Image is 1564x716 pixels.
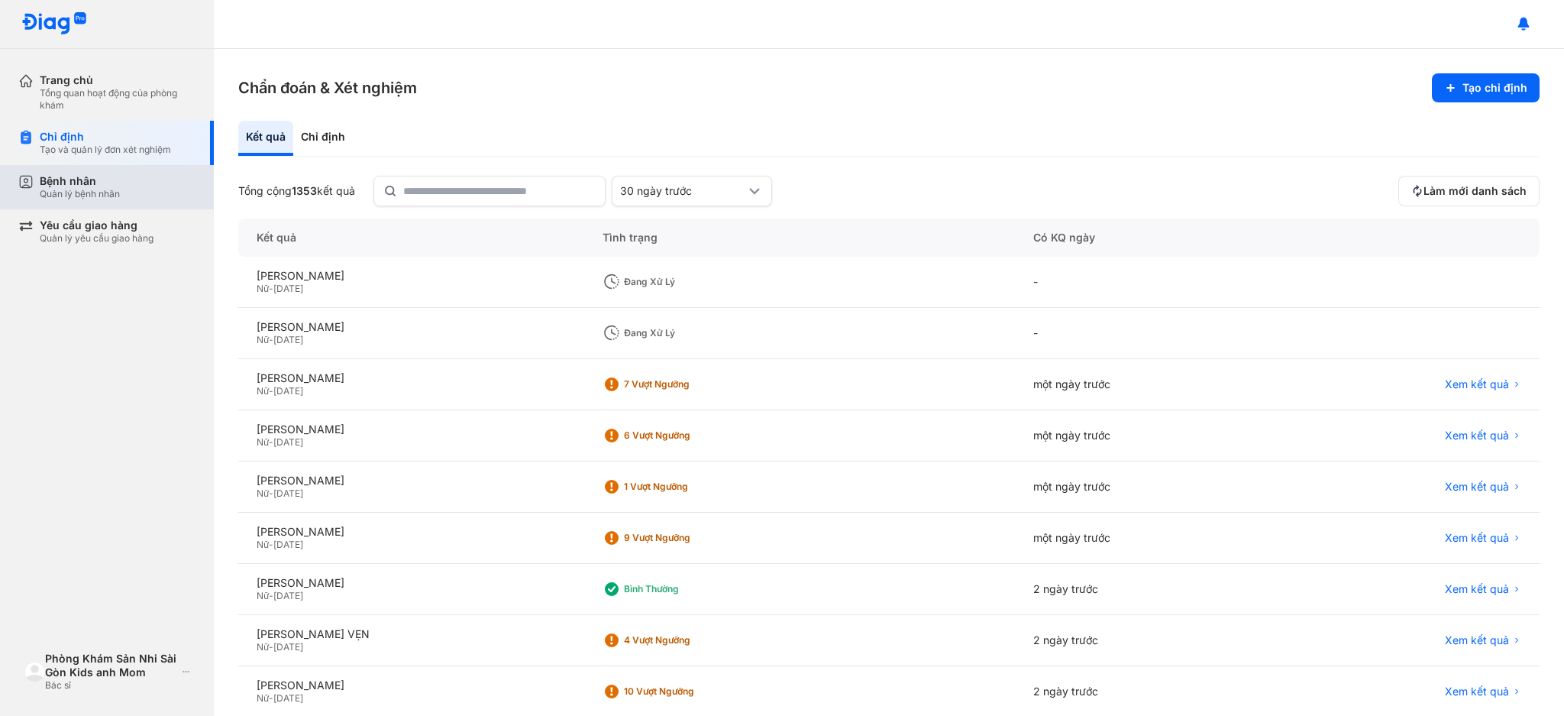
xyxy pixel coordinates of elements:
div: Yêu cầu giao hàng [40,219,153,232]
div: Tổng quan hoạt động của phòng khám [40,87,195,112]
div: [PERSON_NAME] [257,423,566,436]
span: Xem kết quả [1445,685,1509,698]
span: [DATE] [273,641,303,653]
span: - [269,590,273,601]
span: [DATE] [273,436,303,448]
button: Tạo chỉ định [1432,73,1540,102]
span: Xem kết quả [1445,377,1509,391]
div: Kết quả [238,121,293,156]
div: 30 ngày trước [620,184,745,198]
div: 2 ngày trước [1015,564,1278,615]
span: Nữ [257,692,269,704]
div: - [1015,308,1278,359]
div: [PERSON_NAME] [257,679,566,692]
div: Quản lý bệnh nhân [40,188,120,200]
div: Phòng Khám Sản Nhi Sài Gòn Kids anh Mom [45,652,176,679]
span: 1353 [292,184,317,197]
div: Đang xử lý [624,276,746,288]
span: [DATE] [273,539,303,550]
span: - [269,334,273,345]
span: Nữ [257,590,269,601]
div: 9 Vượt ngưỡng [624,532,746,544]
span: - [269,385,273,397]
div: [PERSON_NAME] [257,525,566,539]
img: logo [24,662,45,682]
div: [PERSON_NAME] [257,576,566,590]
div: một ngày trước [1015,410,1278,462]
div: [PERSON_NAME] [257,320,566,334]
span: Xem kết quả [1445,480,1509,494]
button: Làm mới danh sách [1398,176,1540,206]
span: - [269,436,273,448]
div: Bệnh nhân [40,174,120,188]
div: [PERSON_NAME] [257,371,566,385]
span: [DATE] [273,692,303,704]
span: Nữ [257,436,269,448]
span: Xem kết quả [1445,429,1509,442]
span: [DATE] [273,590,303,601]
img: logo [21,12,87,36]
div: một ngày trước [1015,359,1278,410]
span: - [269,539,273,550]
div: - [1015,257,1278,308]
div: Quản lý yêu cầu giao hàng [40,232,153,245]
h3: Chẩn đoán & Xét nghiệm [238,77,417,99]
div: 10 Vượt ngưỡng [624,685,746,698]
span: Nữ [257,488,269,499]
div: Bác sĩ [45,679,176,692]
div: 6 Vượt ngưỡng [624,429,746,442]
span: Nữ [257,385,269,397]
div: Có KQ ngày [1015,219,1278,257]
span: - [269,692,273,704]
div: Chỉ định [40,130,171,144]
span: Nữ [257,539,269,550]
span: - [269,488,273,499]
span: [DATE] [273,283,303,294]
div: [PERSON_NAME] [257,269,566,283]
span: Nữ [257,641,269,653]
div: Trang chủ [40,73,195,87]
span: - [269,283,273,294]
div: một ngày trước [1015,462,1278,513]
div: 7 Vượt ngưỡng [624,378,746,390]
span: [DATE] [273,334,303,345]
span: Nữ [257,283,269,294]
span: [DATE] [273,488,303,499]
div: Bình thường [624,583,746,595]
div: [PERSON_NAME] VẸN [257,627,566,641]
div: [PERSON_NAME] [257,474,566,488]
span: Xem kết quả [1445,582,1509,596]
div: Tổng cộng kết quả [238,184,355,198]
div: Đang xử lý [624,327,746,339]
div: 4 Vượt ngưỡng [624,634,746,646]
div: 1 Vượt ngưỡng [624,481,746,493]
span: Xem kết quả [1445,633,1509,647]
div: một ngày trước [1015,513,1278,564]
span: Xem kết quả [1445,531,1509,545]
span: - [269,641,273,653]
span: Nữ [257,334,269,345]
span: [DATE] [273,385,303,397]
div: 2 ngày trước [1015,615,1278,666]
div: Tạo và quản lý đơn xét nghiệm [40,144,171,156]
div: Tình trạng [584,219,1015,257]
div: Kết quả [238,219,584,257]
div: Chỉ định [293,121,353,156]
span: Làm mới danh sách [1423,184,1527,198]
